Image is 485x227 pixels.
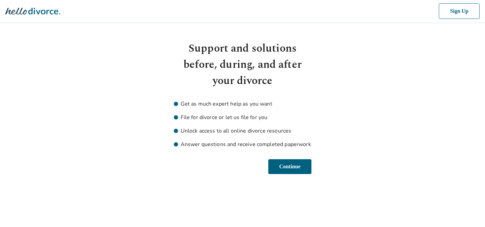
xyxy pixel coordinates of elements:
li: Answer questions and receive completed paperwork [174,140,311,148]
button: Sign Up [437,3,480,19]
li: Get as much expert help as you want [174,100,311,108]
li: Unlock access to all online divorce resources [174,127,311,135]
h1: Support and solutions before, during, and after your divorce [174,40,311,89]
button: Continue [267,159,311,174]
li: File for divorce or let us file for you [174,113,311,121]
